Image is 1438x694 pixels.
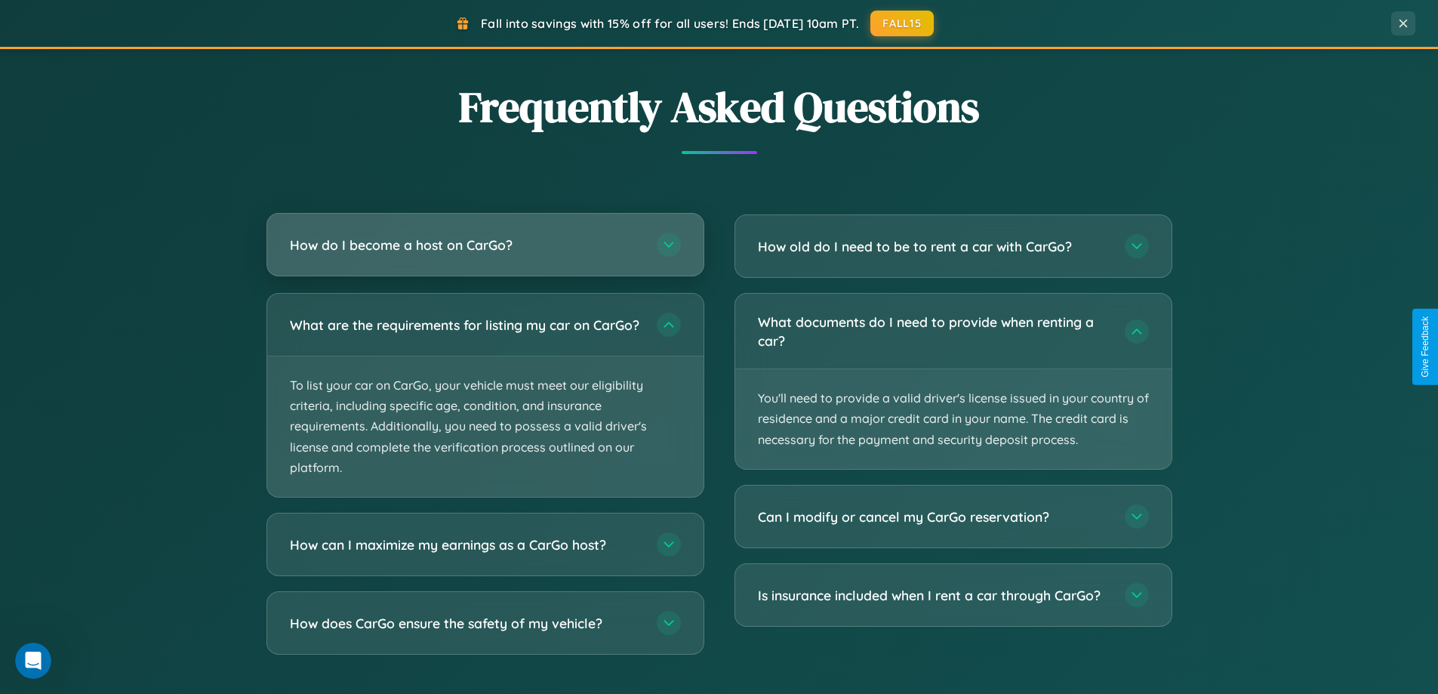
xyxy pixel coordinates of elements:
h3: Can I modify or cancel my CarGo reservation? [758,507,1110,526]
button: FALL15 [870,11,934,36]
iframe: Intercom live chat [15,643,51,679]
h3: What documents do I need to provide when renting a car? [758,313,1110,350]
h2: Frequently Asked Questions [266,78,1172,136]
h3: How can I maximize my earnings as a CarGo host? [290,535,642,554]
h3: Is insurance included when I rent a car through CarGo? [758,586,1110,605]
span: Fall into savings with 15% off for all users! Ends [DATE] 10am PT. [481,16,859,31]
h3: What are the requirements for listing my car on CarGo? [290,316,642,335]
p: You'll need to provide a valid driver's license issued in your country of residence and a major c... [735,369,1172,469]
p: To list your car on CarGo, your vehicle must meet our eligibility criteria, including specific ag... [267,356,704,497]
h3: How do I become a host on CarGo? [290,236,642,254]
h3: How old do I need to be to rent a car with CarGo? [758,237,1110,256]
h3: How does CarGo ensure the safety of my vehicle? [290,614,642,633]
div: Give Feedback [1420,316,1430,378]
